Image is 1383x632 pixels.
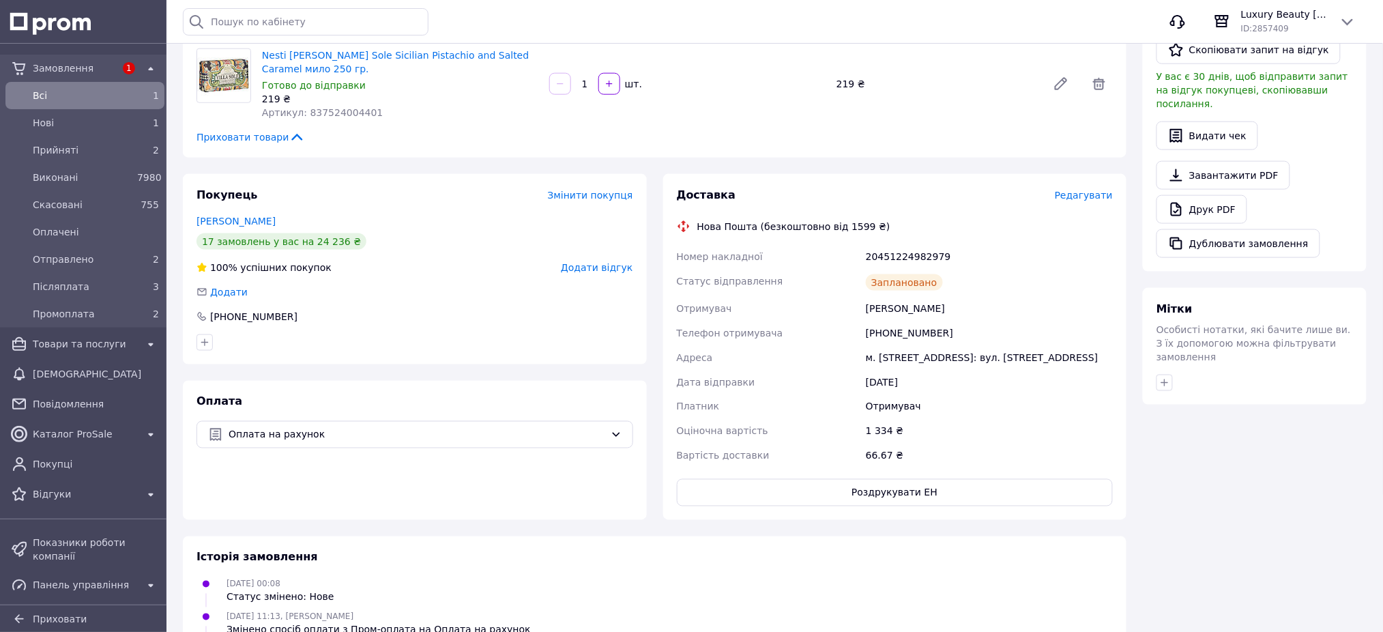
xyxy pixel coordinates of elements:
span: Показники роботи компанії [33,536,159,563]
a: [PERSON_NAME] [196,216,276,227]
span: Отправлено [33,253,132,266]
span: Змінити покупця [548,190,633,201]
div: Статус змінено: Нове [227,590,334,604]
div: 1 334 ₴ [863,419,1116,444]
div: м. [STREET_ADDRESS]: вул. [STREET_ADDRESS] [863,345,1116,370]
span: Виконані [33,171,132,184]
a: Завантажити PDF [1156,161,1290,190]
div: Нова Пошта (безкоштовно від 1599 ₴) [694,220,894,233]
div: Заплановано [866,274,943,291]
button: Роздрукувати ЕН [677,479,1113,506]
div: [PHONE_NUMBER] [863,321,1116,345]
span: Історія замовлення [196,551,318,564]
span: Відгуки [33,487,137,501]
span: 2 [153,145,159,156]
div: [PHONE_NUMBER] [209,310,299,324]
span: Редагувати [1055,190,1113,201]
span: Особисті нотатки, які бачите лише ви. З їх допомогою можна фільтрувати замовлення [1156,324,1351,362]
span: 2 [153,254,159,265]
span: 1 [153,90,159,101]
span: Оціночна вартість [677,426,768,437]
input: Пошук по кабінету [183,8,428,35]
span: Каталог ProSale [33,427,137,441]
div: успішних покупок [196,261,332,274]
span: Luxury Beauty [GEOGRAPHIC_DATA] [1241,8,1328,21]
a: Друк PDF [1156,195,1247,224]
span: Додати відгук [561,262,632,273]
span: Мітки [1156,302,1193,315]
span: 1 [123,62,135,74]
span: [DATE] 00:08 [227,579,280,589]
button: Скопіювати запит на відгук [1156,35,1341,64]
span: 3 [153,281,159,292]
div: 219 ₴ [262,92,538,106]
span: Промоплата [33,307,132,321]
span: 755 [141,199,159,210]
span: Вартість доставки [677,450,770,461]
span: Доставка [677,188,736,201]
div: 17 замовлень у вас на 24 236 ₴ [196,233,366,250]
span: Товари та послуги [33,337,137,351]
span: Оплата на рахунок [229,427,605,442]
span: Артикул: 837524004401 [262,107,383,118]
span: Оплачені [33,225,159,239]
span: Всi [33,89,132,102]
span: [DATE] 11:13, [PERSON_NAME] [227,612,353,622]
span: Оплата [196,395,242,408]
span: Повідомлення [33,397,159,411]
span: Статус відправлення [677,276,783,287]
span: Платник [677,401,720,412]
span: У вас є 30 днів, щоб відправити запит на відгук покупцеві, скопіювавши посилання. [1156,71,1348,109]
span: Приховати товари [196,130,305,144]
span: [DEMOGRAPHIC_DATA] [33,367,159,381]
span: 1 [153,117,159,128]
div: 20451224982979 [863,244,1116,269]
span: Панель управління [33,578,137,592]
div: Отримувач [863,394,1116,419]
span: Прийняті [33,143,132,157]
span: Телефон отримувача [677,328,783,339]
div: [PERSON_NAME] [863,296,1116,321]
span: Готово до відправки [262,80,366,91]
span: 100% [210,262,237,273]
button: Дублювати замовлення [1156,229,1320,258]
span: 2 [153,308,159,319]
span: Отримувач [677,303,732,314]
span: Післяплата [33,280,132,293]
span: Покупець [196,188,258,201]
span: Видалити [1086,70,1113,98]
span: ID: 2857409 [1241,24,1289,33]
span: Дата відправки [677,377,755,388]
span: 7980 [137,172,162,183]
span: Номер накладної [677,251,763,262]
div: [DATE] [863,370,1116,394]
img: Nesti Dante Villa Sole Sicilian Pistachio and Salted Caramel мило 250 гр. [197,49,250,102]
span: Покупці [33,457,159,471]
div: 219 ₴ [831,74,1042,94]
span: Приховати [33,614,87,624]
span: Додати [210,287,248,298]
span: Адреса [677,352,713,363]
button: Видати чек [1156,121,1258,150]
span: Замовлення [33,61,115,75]
span: Нові [33,116,132,130]
a: Редагувати [1047,70,1075,98]
span: Скасовані [33,198,132,212]
a: Nesti [PERSON_NAME] Sole Sicilian Pistachio and Salted Caramel мило 250 гр. [262,50,529,74]
div: шт. [622,77,643,91]
div: 66.67 ₴ [863,444,1116,468]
